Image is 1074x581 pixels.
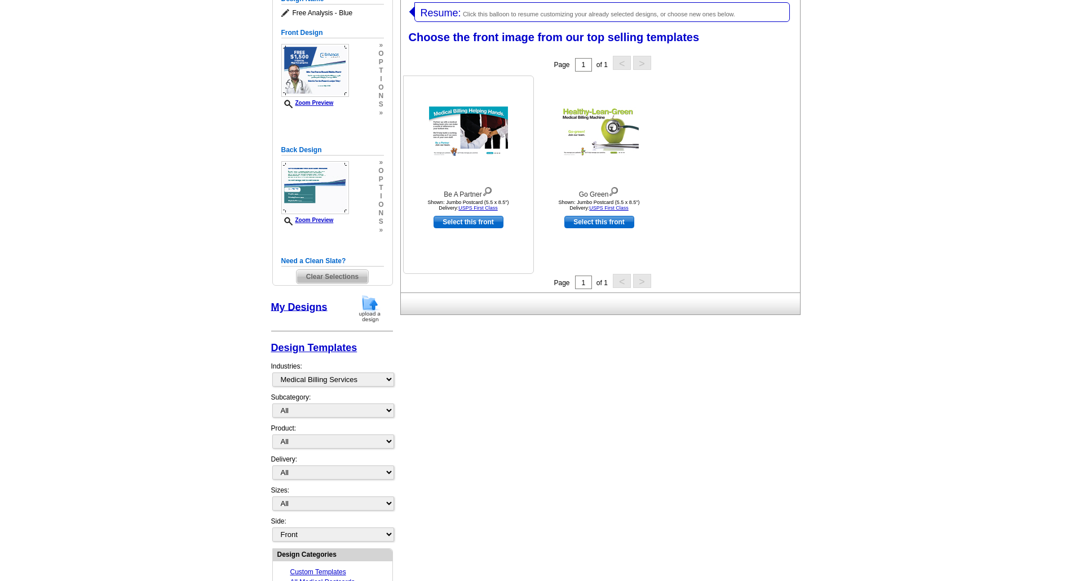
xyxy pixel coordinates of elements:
img: Be A Partner [429,107,508,157]
img: upload-design [355,294,384,323]
a: My Designs [271,301,328,312]
span: Page [554,61,569,69]
div: Shown: Jumbo Postcard (5.5 x 8.5") Delivery: [406,199,531,211]
button: < [613,274,631,288]
span: » [378,109,383,117]
button: > [633,56,651,70]
span: i [378,75,383,83]
h5: Front Design [281,28,384,38]
a: use this design [564,216,634,228]
a: Custom Templates [290,568,346,576]
div: Design Categories [273,549,392,560]
img: frontsmallthumbnail.jpg [281,44,349,97]
span: Choose the front image from our top selling templates [409,31,700,43]
img: view design details [608,184,619,197]
a: use this design [434,216,503,228]
span: o [378,50,383,58]
div: Sizes: [271,485,393,516]
div: Delivery: [271,454,393,485]
span: o [378,167,383,175]
span: of 1 [596,61,608,69]
span: » [378,158,383,167]
span: p [378,58,383,66]
span: s [378,100,383,109]
iframe: LiveChat chat widget [848,319,1074,581]
div: Side: [271,516,393,543]
span: » [378,41,383,50]
div: Product: [271,423,393,454]
span: n [378,92,383,100]
a: Zoom Preview [281,100,334,106]
span: i [378,192,383,201]
a: USPS First Class [458,205,498,211]
h5: Need a Clean Slate? [281,256,384,267]
span: » [378,226,383,234]
span: s [378,218,383,226]
h5: Back Design [281,145,384,156]
a: Design Templates [271,342,357,353]
div: Subcategory: [271,392,393,423]
span: p [378,175,383,184]
img: backsmallthumbnail.jpg [281,161,349,214]
button: < [613,56,631,70]
div: Industries: [271,356,393,392]
div: Be A Partner [406,184,531,199]
img: view design details [482,184,493,197]
div: Go Green [537,184,661,199]
span: of 1 [596,279,608,287]
div: Shown: Jumbo Postcard (5.5 x 8.5") Delivery: [537,199,661,211]
button: > [633,274,651,288]
span: t [378,184,383,192]
span: Clear Selections [297,270,368,283]
span: n [378,209,383,218]
span: Free Analysis - Blue [281,7,384,19]
span: Page [554,279,569,287]
span: Resume: [421,7,461,19]
img: leftArrow.png [409,2,414,21]
span: t [378,66,383,75]
a: Zoom Preview [281,217,334,223]
a: USPS First Class [589,205,629,211]
span: Click this balloon to resume customizing your already selected designs, or choose new ones below. [463,11,735,17]
img: Go Green [560,107,639,157]
span: o [378,83,383,92]
span: o [378,201,383,209]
